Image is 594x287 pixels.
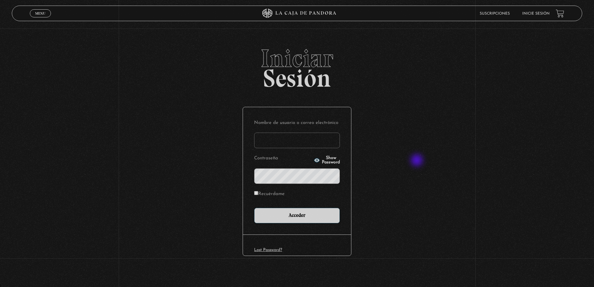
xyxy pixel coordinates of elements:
span: Show Password [322,156,340,165]
h2: Sesión [12,46,582,86]
a: Lost Password? [254,248,282,252]
label: Recuérdame [254,189,285,199]
input: Recuérdame [254,191,258,195]
label: Contraseña [254,154,312,163]
span: Cerrar [33,17,48,21]
a: Suscripciones [480,12,510,16]
span: Iniciar [12,46,582,71]
a: View your shopping cart [556,9,564,18]
label: Nombre de usuario o correo electrónico [254,118,340,128]
button: Show Password [314,156,340,165]
input: Acceder [254,208,340,223]
span: Menu [35,11,45,15]
a: Inicie sesión [522,12,550,16]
